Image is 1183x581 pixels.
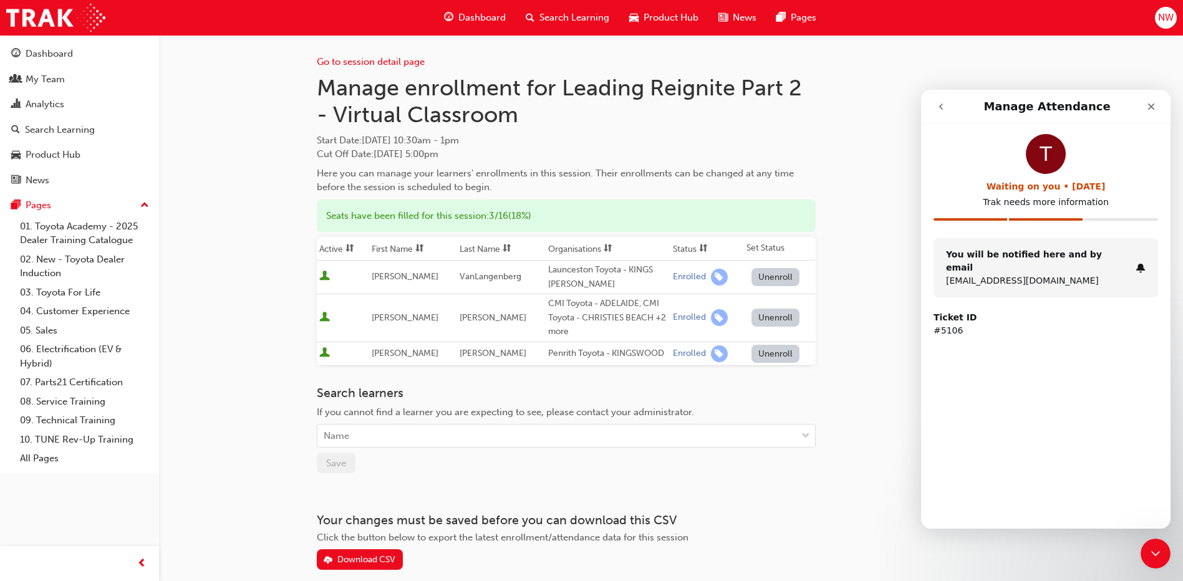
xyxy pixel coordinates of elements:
[317,453,355,473] button: Save
[15,340,154,373] a: 06. Electrification (EV & Hybrid)
[11,49,21,60] span: guage-icon
[26,97,64,112] div: Analytics
[15,217,154,250] a: 01. Toyota Academy - 2025 Dealer Training Catalogue
[5,194,154,217] button: Pages
[5,93,154,116] a: Analytics
[733,11,756,25] span: News
[548,297,668,339] div: CMI Toyota - ADELAIDE, CMI Toyota - CHRISTIES BEACH +2 more
[15,250,154,283] a: 02. New - Toyota Dealer Induction
[11,74,21,85] span: people-icon
[604,244,612,254] span: sorting-icon
[629,10,639,26] span: car-icon
[317,386,816,400] h3: Search learners
[317,237,369,261] th: Toggle SortBy
[5,143,154,166] a: Product Hub
[5,169,154,192] a: News
[11,200,21,211] span: pages-icon
[317,199,816,233] div: Seats have been filled for this session : 3 / 16 ( 18% )
[460,312,526,323] span: [PERSON_NAME]
[6,4,105,32] img: Trak
[319,312,330,324] span: User is active
[460,271,521,282] span: VanLangenberg
[673,312,706,324] div: Enrolled
[324,555,332,566] span: download-icon
[546,237,670,261] th: Toggle SortBy
[362,135,459,146] span: [DATE] 10:30am - 1pm
[5,68,154,91] a: My Team
[345,244,354,254] span: sorting-icon
[317,148,438,160] span: Cut Off Date : [DATE] 5:00pm
[921,90,1171,529] iframe: Intercom live chat
[372,348,438,358] span: [PERSON_NAME]
[457,237,546,261] th: Toggle SortBy
[11,99,21,110] span: chart-icon
[458,11,506,25] span: Dashboard
[460,348,526,358] span: [PERSON_NAME]
[5,42,154,65] a: Dashboard
[15,373,154,392] a: 07. Parts21 Certification
[26,148,80,162] div: Product Hub
[11,150,21,161] span: car-icon
[15,321,154,340] a: 05. Sales
[1155,7,1177,29] button: NW
[15,392,154,411] a: 08. Service Training
[548,347,668,361] div: Penrith Toyota - KINGSWOOD
[503,244,511,254] span: sorting-icon
[26,47,73,61] div: Dashboard
[319,271,330,283] span: User is active
[673,348,706,360] div: Enrolled
[791,11,816,25] span: Pages
[1141,539,1171,569] iframe: Intercom live chat
[415,244,424,254] span: sorting-icon
[751,268,800,286] button: Unenroll
[526,10,534,26] span: search-icon
[140,198,149,214] span: up-icon
[15,302,154,321] a: 04. Customer Experience
[619,5,708,31] a: car-iconProduct Hub
[317,513,816,527] h3: Your changes must be saved before you can download this CSV
[324,429,349,443] div: Name
[766,5,826,31] a: pages-iconPages
[1158,11,1174,25] span: NW
[372,312,438,323] span: [PERSON_NAME]
[26,173,49,188] div: News
[326,458,346,469] span: Save
[801,428,810,444] span: down-icon
[26,72,65,87] div: My Team
[718,10,728,26] span: news-icon
[317,56,425,67] a: Go to session detail page
[5,40,154,194] button: DashboardMy TeamAnalyticsSearch LearningProduct HubNews
[317,166,816,194] div: Here you can manage your learners' enrollments in this session. Their enrollments can be changed ...
[369,237,458,261] th: Toggle SortBy
[372,271,438,282] span: [PERSON_NAME]
[5,118,154,142] a: Search Learning
[25,123,95,137] div: Search Learning
[711,309,728,326] span: learningRecordVerb_ENROLL-icon
[317,532,688,543] span: Click the button below to export the latest enrollment/attendance data for this session
[516,5,619,31] a: search-iconSearch Learning
[317,133,816,148] span: Start Date :
[711,345,728,362] span: learningRecordVerb_ENROLL-icon
[11,175,21,186] span: news-icon
[539,11,609,25] span: Search Learning
[708,5,766,31] a: news-iconNews
[444,10,453,26] span: guage-icon
[744,237,816,261] th: Set Status
[548,263,668,291] div: Launceston Toyota - KINGS [PERSON_NAME]
[337,554,395,565] div: Download CSV
[317,406,694,418] span: If you cannot find a learner you are expecting to see, please contact your administrator.
[317,549,403,570] button: Download CSV
[751,309,800,327] button: Unenroll
[751,345,800,363] button: Unenroll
